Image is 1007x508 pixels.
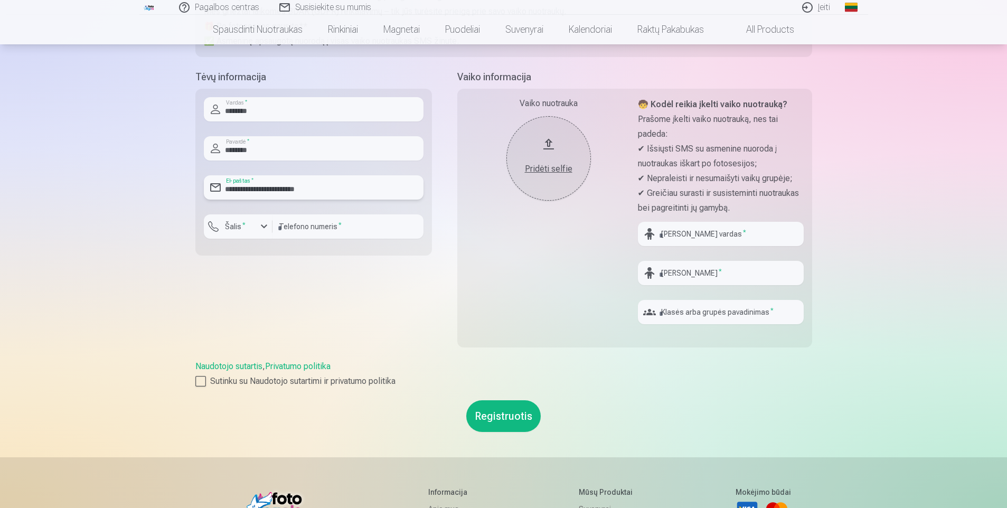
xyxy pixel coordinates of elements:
[466,400,541,432] button: Registruotis
[265,361,331,371] a: Privatumo politika
[717,15,807,44] a: All products
[144,4,155,11] img: /fa2
[195,360,812,388] div: ,
[428,487,498,497] h5: Informacija
[493,15,556,44] a: Suvenyrai
[579,487,655,497] h5: Mūsų produktai
[432,15,493,44] a: Puodeliai
[466,97,632,110] div: Vaiko nuotrauka
[638,171,804,186] p: ✔ Nepraleisti ir nesumaišyti vaikų grupėje;
[371,15,432,44] a: Magnetai
[457,70,812,84] h5: Vaiko informacija
[195,70,432,84] h5: Tėvų informacija
[195,375,812,388] label: Sutinku su Naudotojo sutartimi ir privatumo politika
[638,186,804,215] p: ✔ Greičiau surasti ir susisteminti nuotraukas bei pagreitinti jų gamybą.
[315,15,371,44] a: Rinkiniai
[638,142,804,171] p: ✔ Išsiųsti SMS su asmenine nuoroda į nuotraukas iškart po fotosesijos;
[517,163,580,175] div: Pridėti selfie
[221,221,250,232] label: Šalis
[195,361,262,371] a: Naudotojo sutartis
[200,15,315,44] a: Spausdinti nuotraukas
[638,99,787,109] strong: 🧒 Kodėl reikia įkelti vaiko nuotrauką?
[506,116,591,201] button: Pridėti selfie
[556,15,625,44] a: Kalendoriai
[625,15,717,44] a: Raktų pakabukas
[638,112,804,142] p: Prašome įkelti vaiko nuotrauką, nes tai padeda:
[204,214,272,239] button: Šalis*
[736,487,791,497] h5: Mokėjimo būdai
